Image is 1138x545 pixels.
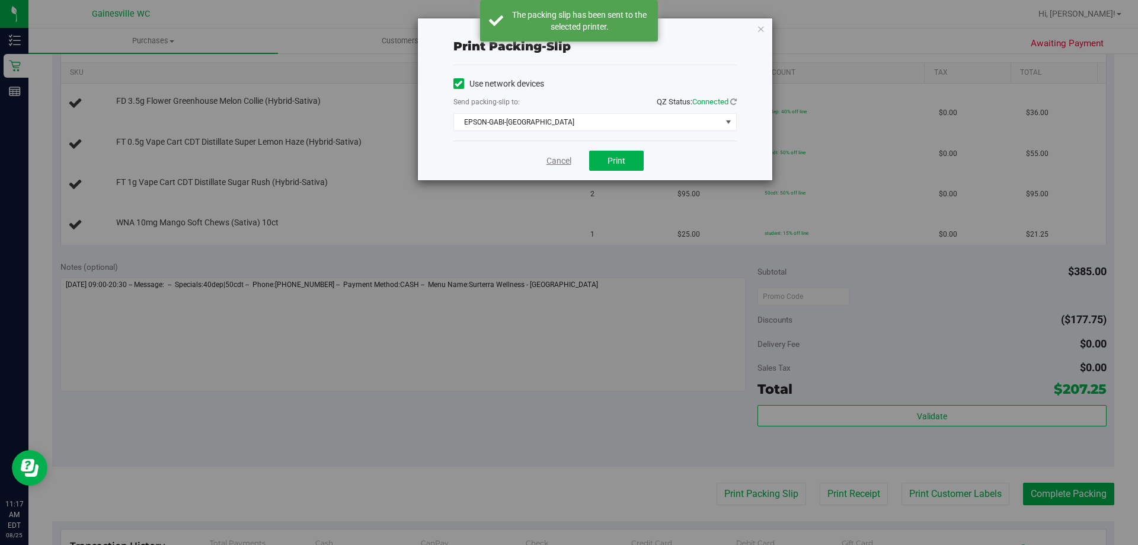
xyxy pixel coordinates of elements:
[546,155,571,167] a: Cancel
[12,450,47,486] iframe: Resource center
[453,78,544,90] label: Use network devices
[453,97,520,107] label: Send packing-slip to:
[454,114,721,130] span: EPSON-GABI-[GEOGRAPHIC_DATA]
[608,156,625,165] span: Print
[657,97,737,106] span: QZ Status:
[721,114,736,130] span: select
[692,97,728,106] span: Connected
[510,9,649,33] div: The packing slip has been sent to the selected printer.
[453,39,571,53] span: Print packing-slip
[589,151,644,171] button: Print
